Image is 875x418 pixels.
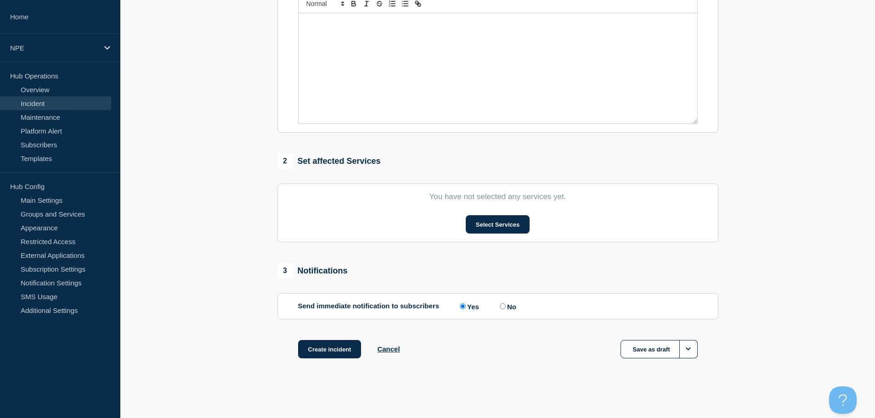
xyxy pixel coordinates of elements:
button: Options [679,340,698,358]
input: Yes [460,303,466,309]
p: You have not selected any services yet. [298,192,698,201]
label: Yes [457,302,479,311]
button: Create incident [298,340,361,358]
p: Send immediate notification to subscribers [298,302,440,311]
span: 2 [277,153,293,169]
button: Cancel [377,345,400,353]
div: Set affected Services [277,153,381,169]
span: 3 [277,263,293,279]
input: No [500,303,506,309]
div: Notifications [277,263,348,279]
p: NPE [10,44,98,52]
iframe: Help Scout Beacon - Open [829,386,857,414]
button: Select Services [466,215,530,234]
button: Save as draft [621,340,698,358]
div: Send immediate notification to subscribers [298,302,698,311]
div: Message [299,13,697,123]
label: No [497,302,516,311]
